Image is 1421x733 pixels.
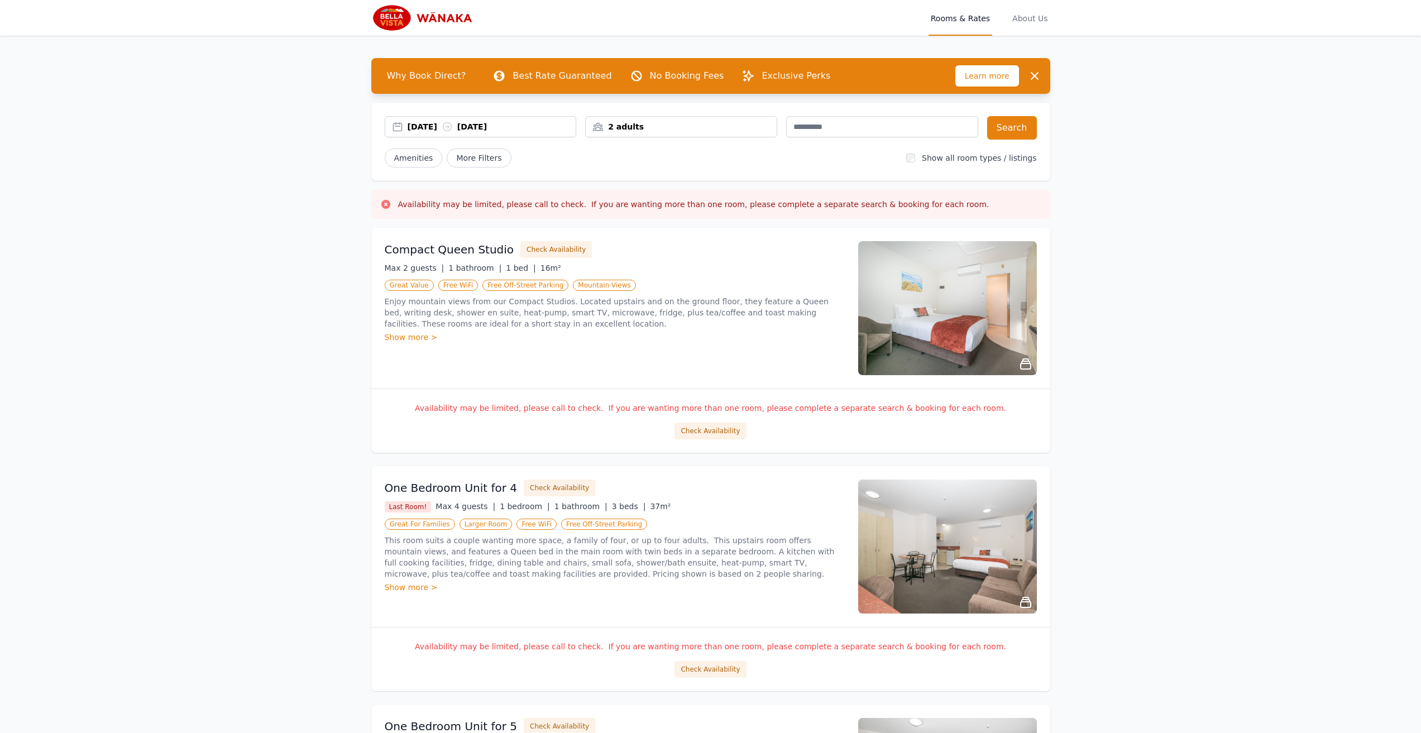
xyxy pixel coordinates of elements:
[650,69,724,83] p: No Booking Fees
[385,519,455,530] span: Great For Families
[922,154,1036,162] label: Show all room types / listings
[524,480,595,496] button: Check Availability
[612,502,646,511] span: 3 beds |
[436,502,495,511] span: Max 4 guests |
[385,501,432,512] span: Last Room!
[385,480,518,496] h3: One Bedroom Unit for 4
[554,502,607,511] span: 1 bathroom |
[482,280,568,291] span: Free Off-Street Parking
[513,69,611,83] p: Best Rate Guaranteed
[398,199,989,210] h3: Availability may be limited, please call to check. If you are wanting more than one room, please ...
[561,519,647,530] span: Free Off-Street Parking
[385,332,845,343] div: Show more >
[650,502,671,511] span: 37m²
[762,69,830,83] p: Exclusive Perks
[385,641,1037,652] p: Availability may be limited, please call to check. If you are wanting more than one room, please ...
[408,121,576,132] div: [DATE] [DATE]
[385,535,845,579] p: This room suits a couple wanting more space, a family of four, or up to four adults. This upstair...
[987,116,1037,140] button: Search
[371,4,479,31] img: Bella Vista Wanaka
[586,121,777,132] div: 2 adults
[500,502,550,511] span: 1 bedroom |
[385,403,1037,414] p: Availability may be limited, please call to check. If you are wanting more than one room, please ...
[385,242,514,257] h3: Compact Queen Studio
[385,582,845,593] div: Show more >
[540,264,561,272] span: 16m²
[520,241,592,258] button: Check Availability
[447,148,511,167] span: More Filters
[438,280,479,291] span: Free WiFi
[516,519,557,530] span: Free WiFi
[955,65,1019,87] span: Learn more
[385,264,444,272] span: Max 2 guests |
[573,280,635,291] span: Mountain Views
[385,296,845,329] p: Enjoy mountain views from our Compact Studios. Located upstairs and on the ground floor, they fea...
[460,519,513,530] span: Larger Room
[674,661,746,678] button: Check Availability
[385,148,443,167] button: Amenities
[674,423,746,439] button: Check Availability
[385,280,434,291] span: Great Value
[378,65,475,87] span: Why Book Direct?
[448,264,501,272] span: 1 bathroom |
[506,264,535,272] span: 1 bed |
